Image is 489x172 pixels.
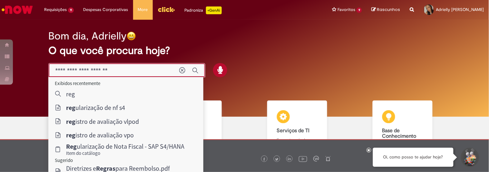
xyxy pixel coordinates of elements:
[158,5,175,14] img: click_logo_yellow_360x200.png
[325,156,331,162] img: logo_footer_naosei.png
[68,7,74,13] span: 11
[275,158,279,161] img: logo_footer_twitter.png
[357,7,362,13] span: 9
[185,6,222,14] div: Padroniza
[48,30,127,42] h2: Bom dia, Adrielly
[44,6,67,13] span: Requisições
[1,3,34,16] img: ServiceNow
[350,101,455,162] a: Base de Conhecimento Consulte e aprenda
[48,45,440,56] h2: O que você procura hoje?
[436,7,484,12] span: Adrielly [PERSON_NAME]
[313,156,319,162] img: logo_footer_workplace.png
[288,157,291,161] img: logo_footer_linkedin.png
[460,148,479,167] button: Iniciar Conversa de Suporte
[337,6,355,13] span: Favoritos
[277,137,318,143] p: Encontre ajuda
[34,101,139,162] a: Tirar dúvidas Tirar dúvidas com Lupi Assist e Gen Ai
[263,158,266,161] img: logo_footer_facebook.png
[138,6,148,13] span: More
[245,101,350,162] a: Serviços de TI Encontre ajuda
[382,127,416,140] b: Base de Conhecimento
[373,148,454,167] div: Oi, como posso te ajudar hoje?
[377,6,400,13] span: Rascunhos
[83,6,128,13] span: Despesas Corporativas
[372,7,400,13] a: Rascunhos
[206,6,222,14] p: +GenAi
[299,155,307,163] img: logo_footer_youtube.png
[127,31,136,41] img: happy-face.png
[277,127,310,134] b: Serviços de TI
